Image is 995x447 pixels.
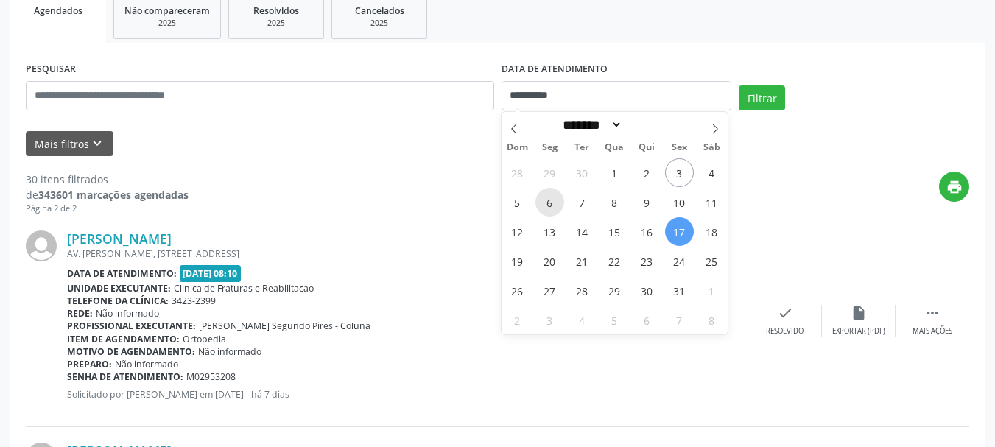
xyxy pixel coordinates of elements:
b: Rede: [67,307,93,320]
span: Outubro 12, 2025 [503,217,532,246]
b: Data de atendimento: [67,267,177,280]
span: Qua [598,143,630,152]
span: Outubro 9, 2025 [633,188,661,217]
div: Mais ações [913,326,952,337]
input: Year [622,117,671,133]
span: Outubro 13, 2025 [535,217,564,246]
div: 2025 [124,18,210,29]
div: de [26,187,189,203]
i:  [924,305,940,321]
span: Outubro 26, 2025 [503,276,532,305]
label: DATA DE ATENDIMENTO [502,58,608,81]
span: Setembro 29, 2025 [535,158,564,187]
span: Outubro 3, 2025 [665,158,694,187]
i: insert_drive_file [851,305,867,321]
b: Motivo de agendamento: [67,345,195,358]
span: Outubro 2, 2025 [633,158,661,187]
span: Novembro 8, 2025 [697,306,726,334]
b: Telefone da clínica: [67,295,169,307]
span: Novembro 5, 2025 [600,306,629,334]
span: Outubro 29, 2025 [600,276,629,305]
span: Ter [566,143,598,152]
span: Não compareceram [124,4,210,17]
span: Outubro 14, 2025 [568,217,597,246]
span: M02953208 [186,370,236,383]
i: keyboard_arrow_down [89,135,105,152]
span: Não informado [198,345,261,358]
span: Outubro 1, 2025 [600,158,629,187]
select: Month [558,117,623,133]
span: Novembro 3, 2025 [535,306,564,334]
b: Preparo: [67,358,112,370]
div: 30 itens filtrados [26,172,189,187]
span: Outubro 8, 2025 [600,188,629,217]
span: Outubro 11, 2025 [697,188,726,217]
b: Senha de atendimento: [67,370,183,383]
span: Agendados [34,4,82,17]
span: Outubro 6, 2025 [535,188,564,217]
span: Outubro 22, 2025 [600,247,629,275]
span: [PERSON_NAME] Segundo Pires - Coluna [199,320,370,332]
span: Outubro 24, 2025 [665,247,694,275]
button: Filtrar [739,85,785,110]
span: Dom [502,143,534,152]
span: Novembro 4, 2025 [568,306,597,334]
span: Outubro 25, 2025 [697,247,726,275]
div: 2025 [342,18,416,29]
span: Qui [630,143,663,152]
div: AV. [PERSON_NAME], [STREET_ADDRESS] [67,247,748,260]
b: Unidade executante: [67,282,171,295]
span: Outubro 23, 2025 [633,247,661,275]
b: Item de agendamento: [67,333,180,345]
span: Cancelados [355,4,404,17]
span: Sex [663,143,695,152]
label: PESQUISAR [26,58,76,81]
span: Novembro 1, 2025 [697,276,726,305]
div: Exportar (PDF) [832,326,885,337]
span: Outubro 28, 2025 [568,276,597,305]
a: [PERSON_NAME] [67,230,172,247]
span: [DATE] 08:10 [180,265,242,282]
img: img [26,230,57,261]
span: Ortopedia [183,333,226,345]
span: Seg [533,143,566,152]
span: Setembro 28, 2025 [503,158,532,187]
span: Outubro 20, 2025 [535,247,564,275]
span: Outubro 5, 2025 [503,188,532,217]
div: Resolvido [766,326,804,337]
span: Outubro 19, 2025 [503,247,532,275]
span: Resolvidos [253,4,299,17]
span: Outubro 31, 2025 [665,276,694,305]
span: Clinica de Fraturas e Reabilitacao [174,282,314,295]
span: Novembro 7, 2025 [665,306,694,334]
div: Página 2 de 2 [26,203,189,215]
span: Outubro 10, 2025 [665,188,694,217]
i: check [777,305,793,321]
i: print [946,179,963,195]
button: Mais filtroskeyboard_arrow_down [26,131,113,157]
span: Outubro 15, 2025 [600,217,629,246]
span: Não informado [115,358,178,370]
span: Outubro 21, 2025 [568,247,597,275]
div: 2025 [239,18,313,29]
span: Sáb [695,143,728,152]
span: Outubro 27, 2025 [535,276,564,305]
span: Novembro 6, 2025 [633,306,661,334]
span: Outubro 18, 2025 [697,217,726,246]
span: 3423-2399 [172,295,216,307]
span: Setembro 30, 2025 [568,158,597,187]
span: Outubro 30, 2025 [633,276,661,305]
span: Outubro 7, 2025 [568,188,597,217]
span: Outubro 4, 2025 [697,158,726,187]
strong: 343601 marcações agendadas [38,188,189,202]
span: Outubro 16, 2025 [633,217,661,246]
b: Profissional executante: [67,320,196,332]
span: Novembro 2, 2025 [503,306,532,334]
span: Não informado [96,307,159,320]
p: Solicitado por [PERSON_NAME] em [DATE] - há 7 dias [67,388,748,401]
span: Outubro 17, 2025 [665,217,694,246]
button: print [939,172,969,202]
